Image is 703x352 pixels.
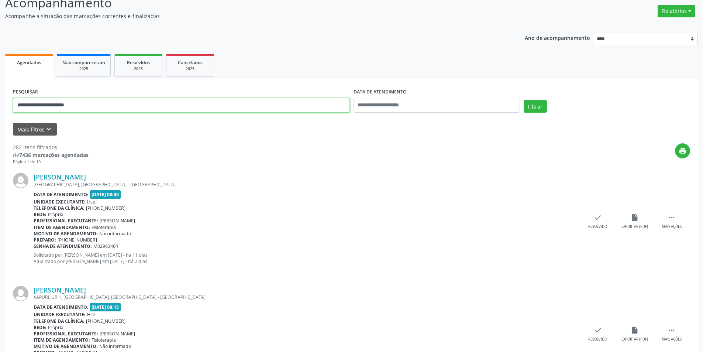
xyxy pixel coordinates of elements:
[48,324,63,331] span: Própria
[34,181,579,188] div: [GEOGRAPHIC_DATA], [GEOGRAPHIC_DATA] - [GEOGRAPHIC_DATA]
[86,318,125,324] span: [PHONE_NUMBER]
[13,123,57,136] button: Mais filtroskeyboard_arrow_down
[120,66,157,72] div: 2025
[34,218,98,224] b: Profissional executante:
[34,191,89,198] b: Data de atendimento:
[34,205,85,211] b: Telefone da clínica:
[13,151,89,159] div: de
[62,59,105,66] span: Não compareceram
[87,199,95,205] span: Hse
[34,286,86,294] a: [PERSON_NAME]
[92,224,116,230] span: Fisioterapia
[19,151,89,158] strong: 7436 marcações agendadas
[34,304,89,310] b: Data de atendimento:
[34,318,85,324] b: Telefone da clínica:
[662,224,682,229] div: Mais ações
[172,66,209,72] div: 2025
[588,224,607,229] div: Resolvido
[34,337,90,343] b: Item de agendamento:
[34,211,46,218] b: Rede:
[34,252,579,264] p: Solicitado por [PERSON_NAME] em [DATE] - há 11 dias Atualizado por [PERSON_NAME] em [DATE] - há 2...
[5,12,490,20] p: Acompanhe a situação das marcações correntes e finalizadas
[621,224,648,229] div: Exportar (PDF)
[62,66,105,72] div: 2025
[354,86,407,98] label: DATA DE ATENDIMENTO
[45,125,53,133] i: keyboard_arrow_down
[34,343,98,349] b: Motivo de agendamento:
[631,326,639,334] i: insert_drive_file
[34,324,46,331] b: Rede:
[99,230,131,237] span: Não informado
[92,337,116,343] span: Fisioterapia
[48,211,63,218] span: Própria
[13,159,89,165] div: Página 1 de 19
[662,337,682,342] div: Mais ações
[588,337,607,342] div: Resolvido
[675,143,690,158] button: print
[594,326,602,334] i: check
[127,59,150,66] span: Resolvidos
[13,143,89,151] div: 282 itens filtrados
[658,5,695,17] button: Relatórios
[668,213,676,222] i: 
[13,286,28,301] img: img
[17,59,41,66] span: Agendados
[524,100,547,113] button: Filtrar
[100,218,135,224] span: [PERSON_NAME]
[34,331,98,337] b: Profissional executante:
[34,311,86,318] b: Unidade executante:
[631,213,639,222] i: insert_drive_file
[34,199,86,205] b: Unidade executante:
[99,343,131,349] span: Não informado
[178,59,203,66] span: Cancelados
[13,86,38,98] label: PESQUISAR
[34,243,92,249] b: Senha de atendimento:
[594,213,602,222] i: check
[93,243,118,249] span: M02963464
[34,173,86,181] a: [PERSON_NAME]
[525,33,590,42] p: Ano de acompanhamento
[34,230,98,237] b: Motivo de agendamento:
[13,173,28,188] img: img
[668,326,676,334] i: 
[34,294,579,300] div: XAPURI, UR 1, [GEOGRAPHIC_DATA], [GEOGRAPHIC_DATA] - [GEOGRAPHIC_DATA]
[87,311,95,318] span: Hse
[34,224,90,230] b: Item de agendamento:
[86,205,125,211] span: [PHONE_NUMBER]
[100,331,135,337] span: [PERSON_NAME]
[58,237,97,243] span: [PHONE_NUMBER]
[34,237,56,243] b: Preparo:
[679,147,687,155] i: print
[90,303,121,311] span: [DATE] 08:15
[621,337,648,342] div: Exportar (PDF)
[90,190,121,199] span: [DATE] 08:00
